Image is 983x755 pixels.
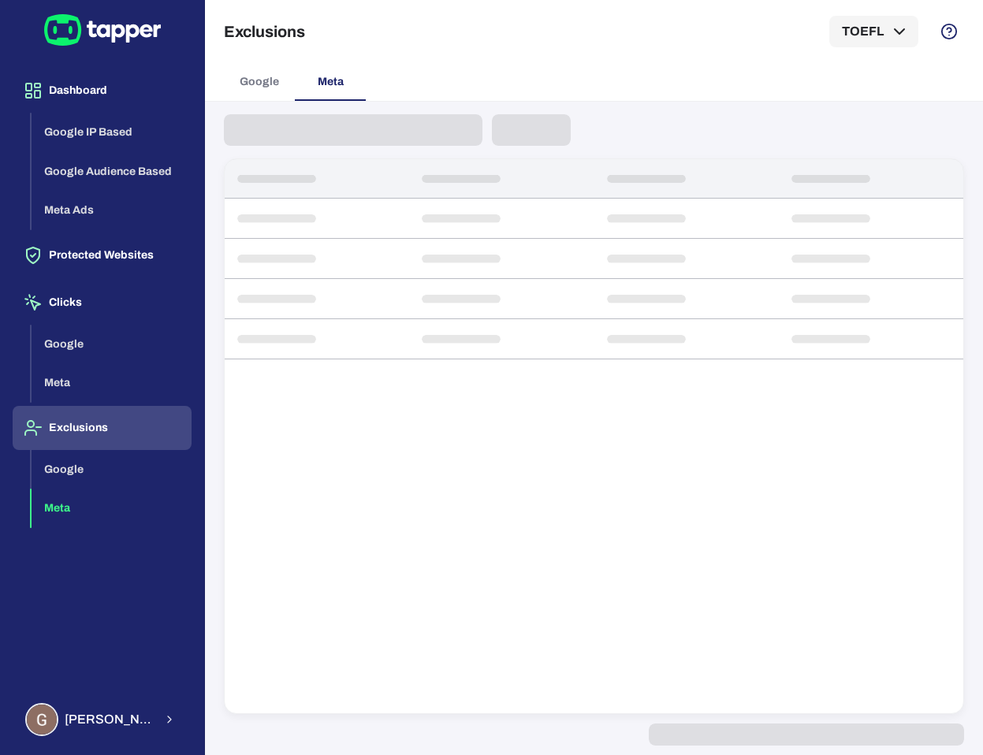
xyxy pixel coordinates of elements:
[32,450,192,489] button: Google
[240,75,279,89] span: Google
[32,489,192,528] button: Meta
[32,203,192,216] a: Meta Ads
[13,697,192,742] button: Guillaume Lebelle[PERSON_NAME] Lebelle
[32,325,192,364] button: Google
[32,125,192,138] a: Google IP Based
[829,16,918,47] button: TOEFL
[13,281,192,325] button: Clicks
[32,336,192,349] a: Google
[32,363,192,403] button: Meta
[13,406,192,450] button: Exclusions
[13,247,192,261] a: Protected Websites
[27,705,57,735] img: Guillaume Lebelle
[224,22,305,41] h5: Exclusions
[13,83,192,96] a: Dashboard
[318,75,344,89] span: Meta
[32,375,192,389] a: Meta
[32,500,192,514] a: Meta
[32,163,192,177] a: Google Audience Based
[13,69,192,113] button: Dashboard
[13,233,192,277] button: Protected Websites
[32,113,192,152] button: Google IP Based
[32,461,192,474] a: Google
[32,191,192,230] button: Meta Ads
[13,420,192,433] a: Exclusions
[32,152,192,192] button: Google Audience Based
[13,295,192,308] a: Clicks
[65,712,154,727] span: [PERSON_NAME] Lebelle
